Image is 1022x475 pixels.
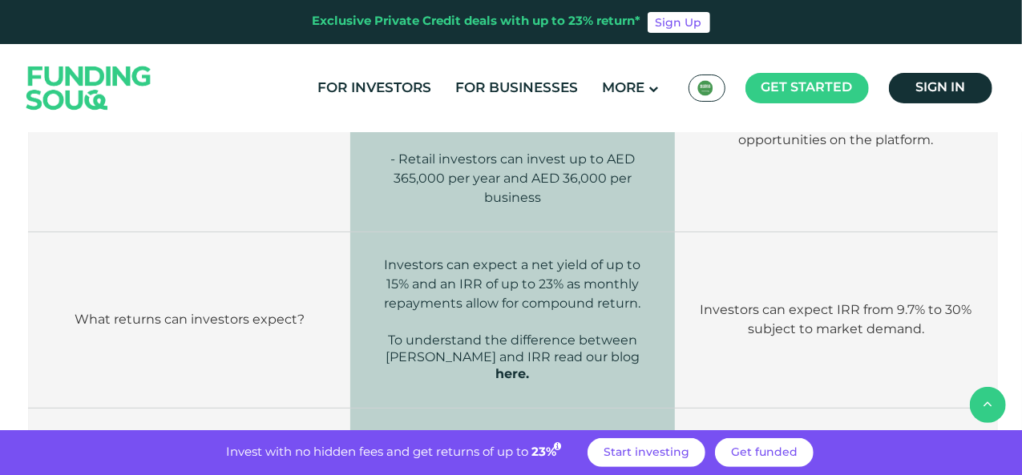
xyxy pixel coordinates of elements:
[10,47,168,128] img: Logo
[495,367,529,382] strong: .
[554,442,561,451] i: 23% IRR (expected) ~ 15% Net yield (expected)
[384,258,640,312] span: Investors can expect a net yield of up to 15% and an IRR of up to 23% as monthly repayments allow...
[697,80,713,96] img: SA Flag
[648,12,710,33] a: Sign Up
[915,82,965,94] span: Sign in
[889,73,992,103] a: Sign in
[386,333,640,365] span: To understand the difference between [PERSON_NAME] and IRR read our blog
[701,303,972,337] span: Investors can expect IRR from 9.7% to 30% subject to market demand.
[452,75,583,102] a: For Businesses
[226,447,528,458] span: Invest with no hidden fees and get returns of up to
[604,447,689,458] span: Start investing
[390,113,635,205] span: - Retail investors can invest up to AED 365,000 per year and AED 36,000 per business
[970,387,1006,423] button: back
[731,447,798,458] span: Get funded
[75,312,305,328] span: What returns can investors expect?
[603,82,645,95] span: More
[761,82,853,94] span: Get started
[314,75,436,102] a: For Investors
[715,438,814,467] a: Get funded
[495,367,526,382] a: here
[531,447,564,458] span: 23%
[588,438,705,467] a: Start investing
[313,13,641,31] div: Exclusive Private Credit deals with up to 23% return*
